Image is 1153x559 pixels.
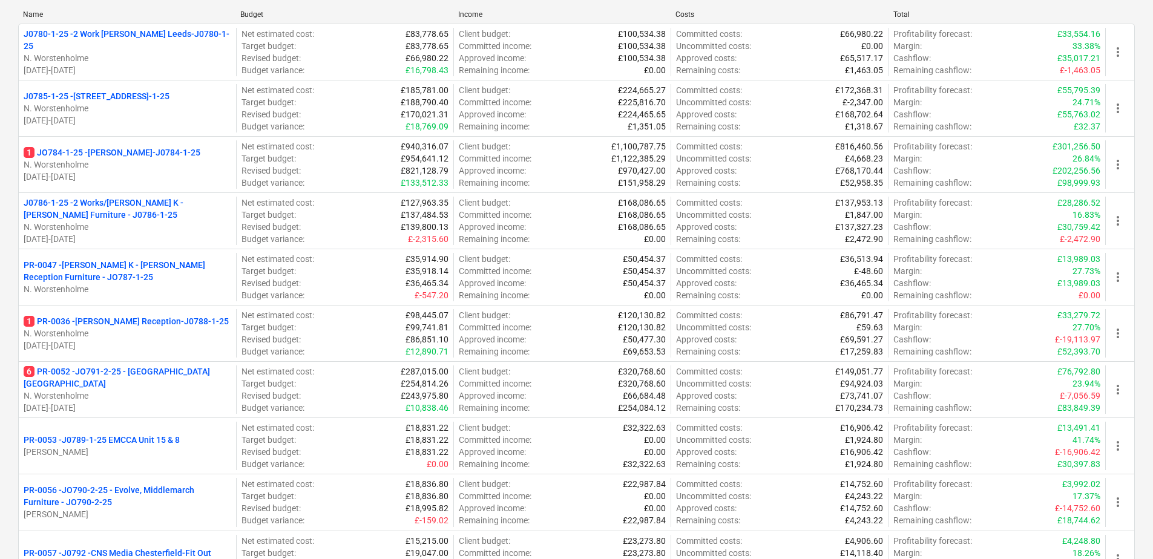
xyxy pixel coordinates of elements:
[1073,265,1100,277] p: 27.73%
[406,434,448,446] p: £18,831.22
[840,390,883,402] p: £73,741.07
[459,233,530,245] p: Remaining income :
[644,446,666,458] p: £0.00
[676,333,737,345] p: Approved costs :
[24,52,231,64] p: N. Worstenholme
[840,177,883,189] p: £52,958.35
[893,289,971,301] p: Remaining cashflow :
[676,289,740,301] p: Remaining costs :
[459,108,526,120] p: Approved income :
[415,289,448,301] p: £-547.20
[459,422,510,434] p: Client budget :
[893,108,931,120] p: Cashflow :
[406,64,448,76] p: £16,798.43
[1073,209,1100,221] p: 16.83%
[1060,390,1100,402] p: £-7,056.59
[241,165,301,177] p: Revised budget :
[835,108,883,120] p: £168,702.64
[1057,108,1100,120] p: £55,763.02
[24,102,231,114] p: N. Worstenholme
[459,140,510,152] p: Client budget :
[893,96,922,108] p: Margin :
[24,434,180,446] p: PR-0053 - J0789-1-25 EMCCA Unit 15 & 8
[618,177,666,189] p: £151,958.29
[893,40,922,52] p: Margin :
[840,345,883,358] p: £17,259.83
[618,52,666,64] p: £100,534.38
[459,221,526,233] p: Approved income :
[459,197,510,209] p: Client budget :
[623,277,666,289] p: £50,454.37
[459,333,526,345] p: Approved income :
[24,197,231,245] div: J0786-1-25 -2 Works/[PERSON_NAME] K - [PERSON_NAME] Furniture - J0786-1-25N. Worstenholme[DATE]-[...
[893,140,972,152] p: Profitability forecast :
[893,402,971,414] p: Remaining cashflow :
[401,140,448,152] p: £940,316.07
[1111,45,1125,59] span: more_vert
[835,84,883,96] p: £172,368.31
[24,197,231,221] p: J0786-1-25 - 2 Works/[PERSON_NAME] K - [PERSON_NAME] Furniture - J0786-1-25
[893,28,972,40] p: Profitability forecast :
[24,90,231,126] div: J0785-1-25 -[STREET_ADDRESS]-1-25N. Worstenholme[DATE]-[DATE]
[676,365,742,378] p: Committed costs :
[459,265,531,277] p: Committed income :
[24,147,34,158] span: 1
[24,434,231,458] div: PR-0053 -J0789-1-25 EMCCA Unit 15 & 8[PERSON_NAME]
[406,40,448,52] p: £83,778.65
[24,259,231,295] div: PR-0047 -[PERSON_NAME] K - [PERSON_NAME] Reception Furniture - JO787-1-25N. Worstenholme
[676,120,740,132] p: Remaining costs :
[1111,326,1125,341] span: more_vert
[1073,152,1100,165] p: 26.84%
[401,84,448,96] p: £185,781.00
[611,152,666,165] p: £1,122,385.29
[241,289,304,301] p: Budget variance :
[1057,422,1100,434] p: £13,491.41
[1053,165,1100,177] p: £202,256.56
[1057,177,1100,189] p: £98,999.93
[241,108,301,120] p: Revised budget :
[618,84,666,96] p: £224,665.27
[1111,495,1125,509] span: more_vert
[24,90,169,102] p: J0785-1-25 - [STREET_ADDRESS]-1-25
[1073,434,1100,446] p: 41.74%
[1111,439,1125,453] span: more_vert
[623,333,666,345] p: £50,477.30
[618,402,666,414] p: £254,084.12
[241,221,301,233] p: Revised budget :
[459,52,526,64] p: Approved income :
[24,315,231,351] div: 1PR-0036 -[PERSON_NAME] Reception-J0788-1-25N. Worstenholme[DATE]-[DATE]
[459,277,526,289] p: Approved income :
[459,209,531,221] p: Committed income :
[458,10,666,19] div: Income
[1057,402,1100,414] p: £83,849.39
[623,253,666,265] p: £50,454.37
[401,177,448,189] p: £133,512.33
[241,84,314,96] p: Net estimated cost :
[459,378,531,390] p: Committed income :
[676,253,742,265] p: Committed costs :
[241,277,301,289] p: Revised budget :
[459,446,526,458] p: Approved income :
[241,233,304,245] p: Budget variance :
[840,446,883,458] p: £16,906.42
[644,64,666,76] p: £0.00
[840,277,883,289] p: £36,465.34
[24,28,231,76] div: J0780-1-25 -2 Work [PERSON_NAME] Leeds-J0780-1-25N. Worstenholme[DATE]-[DATE]
[676,28,742,40] p: Committed costs :
[676,108,737,120] p: Approved costs :
[401,96,448,108] p: £188,790.40
[241,28,314,40] p: Net estimated cost :
[401,197,448,209] p: £127,963.35
[676,345,740,358] p: Remaining costs :
[241,309,314,321] p: Net estimated cost :
[676,209,751,221] p: Uncommitted costs :
[840,422,883,434] p: £16,906.42
[611,140,666,152] p: £1,100,787.75
[893,64,971,76] p: Remaining cashflow :
[845,434,883,446] p: £1,924.80
[24,547,211,559] p: PR-0057 - J0792 -CNS Media Chesterfield-Fit Out
[861,289,883,301] p: £0.00
[618,96,666,108] p: £225,816.70
[24,259,231,283] p: PR-0047 - [PERSON_NAME] K - [PERSON_NAME] Reception Furniture - JO787-1-25
[24,171,231,183] p: [DATE] - [DATE]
